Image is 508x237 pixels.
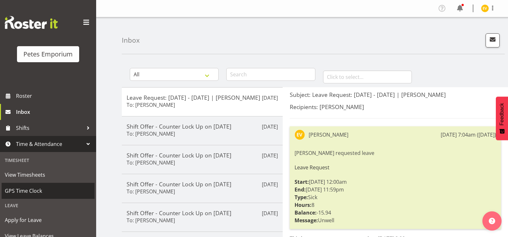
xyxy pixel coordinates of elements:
[323,71,412,83] input: Click to select...
[2,167,95,183] a: View Timesheets
[127,152,278,159] h5: Shift Offer - Counter Lock Up on [DATE]
[262,94,278,102] p: [DATE]
[5,16,58,29] img: Rosterit website logo
[309,131,348,139] div: [PERSON_NAME]
[127,181,278,188] h5: Shift Offer - Counter Lock Up on [DATE]
[122,37,140,44] h4: Inbox
[290,103,501,110] h5: Recipients: [PERSON_NAME]
[262,152,278,159] p: [DATE]
[127,94,278,101] h5: Leave Request: [DATE] - [DATE] | [PERSON_NAME]
[127,217,175,224] h6: To: [PERSON_NAME]
[295,209,317,216] strong: Balance:
[295,130,305,140] img: eva-vailini10223.jpg
[441,131,496,139] div: [DATE] 7:04am ([DATE])
[295,201,312,208] strong: Hours:
[481,4,489,12] img: eva-vailini10223.jpg
[496,97,508,140] button: Feedback - Show survey
[127,123,278,130] h5: Shift Offer - Counter Lock Up on [DATE]
[295,148,496,226] div: [PERSON_NAME] requested leave [DATE] 12:00am [DATE] 11:59pm Sick 8 -15.94 Unwell
[295,165,496,170] h6: Leave Request
[262,123,278,131] p: [DATE]
[489,218,495,224] img: help-xxl-2.png
[127,209,278,216] h5: Shift Offer - Counter Lock Up on [DATE]
[2,183,95,199] a: GPS Time Clock
[127,159,175,166] h6: To: [PERSON_NAME]
[499,103,505,125] span: Feedback
[127,188,175,195] h6: To: [PERSON_NAME]
[16,107,93,117] span: Inbox
[5,215,91,225] span: Apply for Leave
[295,178,309,185] strong: Start:
[2,154,95,167] div: Timesheet
[2,212,95,228] a: Apply for Leave
[5,170,91,180] span: View Timesheets
[127,131,175,137] h6: To: [PERSON_NAME]
[295,194,308,201] strong: Type:
[262,209,278,217] p: [DATE]
[127,102,175,108] h6: To: [PERSON_NAME]
[16,139,83,149] span: Time & Attendance
[262,181,278,188] p: [DATE]
[295,217,318,224] strong: Message:
[16,91,93,101] span: Roster
[23,49,73,59] div: Petes Emporium
[5,186,91,196] span: GPS Time Clock
[295,186,306,193] strong: End:
[2,199,95,212] div: Leave
[226,68,315,81] input: Search
[290,91,501,98] h5: Subject: Leave Request: [DATE] - [DATE] | [PERSON_NAME]
[16,123,83,133] span: Shifts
